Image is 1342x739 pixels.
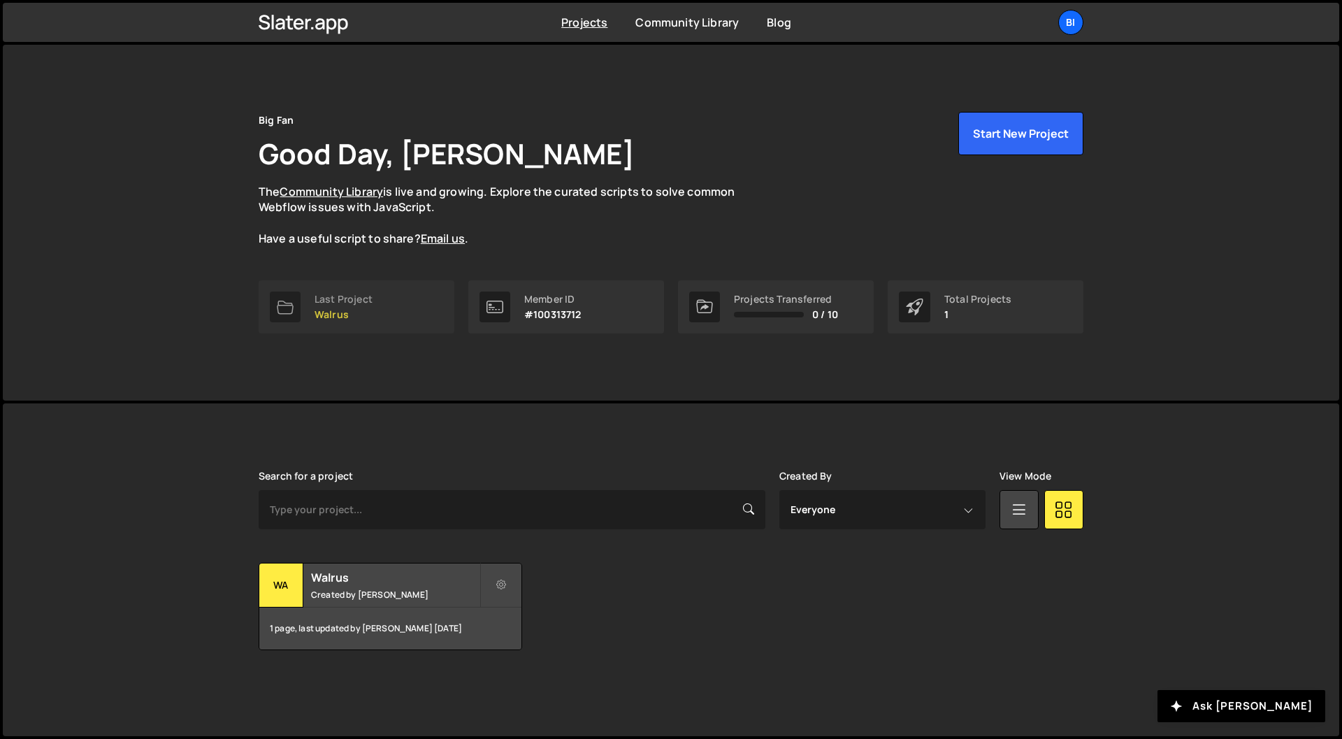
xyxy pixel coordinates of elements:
[524,294,582,305] div: Member ID
[561,15,607,30] a: Projects
[421,231,465,246] a: Email us
[311,570,479,585] h2: Walrus
[315,294,373,305] div: Last Project
[944,294,1011,305] div: Total Projects
[259,490,765,529] input: Type your project...
[734,294,838,305] div: Projects Transferred
[315,309,373,320] p: Walrus
[944,309,1011,320] p: 1
[524,309,582,320] p: #100313712
[1058,10,1083,35] a: Bi
[958,112,1083,155] button: Start New Project
[767,15,791,30] a: Blog
[259,563,522,650] a: Wa Walrus Created by [PERSON_NAME] 1 page, last updated by [PERSON_NAME] [DATE]
[280,184,383,199] a: Community Library
[259,112,294,129] div: Big Fan
[259,280,454,333] a: Last Project Walrus
[259,608,521,650] div: 1 page, last updated by [PERSON_NAME] [DATE]
[779,471,832,482] label: Created By
[311,589,479,601] small: Created by [PERSON_NAME]
[1157,690,1325,722] button: Ask [PERSON_NAME]
[259,564,303,608] div: Wa
[1000,471,1051,482] label: View Mode
[812,309,838,320] span: 0 / 10
[635,15,739,30] a: Community Library
[259,471,353,482] label: Search for a project
[259,134,635,173] h1: Good Day, [PERSON_NAME]
[259,184,762,247] p: The is live and growing. Explore the curated scripts to solve common Webflow issues with JavaScri...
